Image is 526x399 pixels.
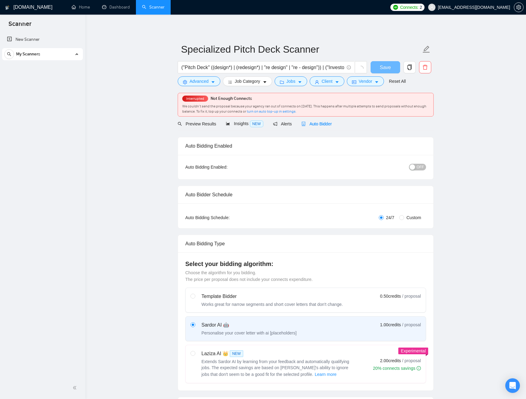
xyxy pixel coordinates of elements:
[185,260,426,268] h4: Select your bidding algorithm:
[181,64,344,71] input: Search Freelance Jobs...
[389,78,406,85] a: Reset All
[273,122,277,126] span: notification
[347,76,384,86] button: idcardVendorcaret-down
[419,61,431,73] button: delete
[380,321,401,328] span: 1.00 credits
[275,76,307,86] button: folderJobscaret-down
[419,65,431,70] span: delete
[301,121,332,126] span: Auto Bidder
[183,80,187,84] span: setting
[230,350,243,357] span: NEW
[384,214,397,221] span: 24/7
[315,80,319,84] span: user
[72,5,90,10] a: homeHome
[181,42,421,57] input: Scanner name...
[4,49,14,59] button: search
[373,365,421,371] div: 20% connects savings
[178,121,216,126] span: Preview Results
[102,5,130,10] a: dashboardDashboard
[400,4,418,11] span: Connects:
[315,371,337,378] button: Laziza AI NEWExtends Sardor AI by learning from your feedback and automatically qualifying jobs. ...
[247,109,297,114] a: turn on auto top-up in settings.
[5,52,14,56] span: search
[352,80,356,84] span: idcard
[371,61,400,73] button: Save
[280,80,284,84] span: folder
[417,366,421,370] span: info-circle
[393,5,398,10] img: upwork-logo.png
[402,293,421,299] span: / proposal
[322,78,332,85] span: Client
[375,80,379,84] span: caret-down
[380,357,401,364] span: 2.00 credits
[185,270,313,282] span: Choose the algorithm for you bidding. The price per proposal does not include your connects expen...
[185,235,426,252] div: Auto Bidding Type
[2,48,83,63] li: My Scanners
[402,322,421,328] span: / proposal
[182,104,426,114] span: We couldn’t send the proposal because your agency ran out of connects on [DATE]. This happens aft...
[185,137,426,155] div: Auto Bidding Enabled
[402,358,421,364] span: / proposal
[335,80,339,84] span: caret-down
[430,5,434,9] span: user
[347,65,351,69] span: info-circle
[185,214,265,221] div: Auto Bidding Schedule:
[201,359,349,377] span: Extends Sardor AI by learning from your feedback and automatically qualifying jobs. The expected ...
[404,214,424,221] span: Custom
[142,5,165,10] a: searchScanner
[315,371,337,378] span: Learn more
[185,186,426,203] div: Auto Bidder Schedule
[7,33,78,46] a: New Scanner
[358,66,364,71] span: loading
[250,121,263,127] span: NEW
[310,76,344,86] button: userClientcaret-down
[184,96,206,101] span: Interrupted
[514,5,524,10] a: setting
[273,121,292,126] span: Alerts
[222,350,229,357] span: 👑
[223,76,272,86] button: barsJob Categorycaret-down
[235,78,260,85] span: Job Category
[226,121,230,126] span: area-chart
[185,164,265,170] div: Auto Bidding Enabled:
[505,378,520,393] div: Open Intercom Messenger
[417,164,424,170] span: OFF
[201,293,343,300] div: Template Bidder
[298,80,302,84] span: caret-down
[380,64,391,71] span: Save
[4,19,36,32] span: Scanner
[226,121,263,126] span: Insights
[190,78,208,85] span: Advanced
[286,78,296,85] span: Jobs
[211,96,252,101] span: Not Enough Connects
[404,65,415,70] span: copy
[380,293,401,299] span: 0.50 credits
[301,122,306,126] span: robot
[201,321,297,329] div: Sardor AI 🤖
[2,33,83,46] li: New Scanner
[201,330,297,336] div: Personalise your cover letter with ai [placeholders]
[178,122,182,126] span: search
[178,76,220,86] button: settingAdvancedcaret-down
[514,2,524,12] button: setting
[422,45,430,53] span: edit
[211,80,215,84] span: caret-down
[359,78,372,85] span: Vendor
[263,80,267,84] span: caret-down
[5,3,9,12] img: logo
[201,301,343,307] div: Works great for narrow segments and short cover letters that don't change.
[401,348,426,353] span: Experimental
[403,61,416,73] button: copy
[514,5,523,10] span: setting
[201,350,354,357] div: Laziza AI
[420,4,422,11] span: 2
[16,48,40,60] span: My Scanners
[228,80,232,84] span: bars
[73,385,79,391] span: double-left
